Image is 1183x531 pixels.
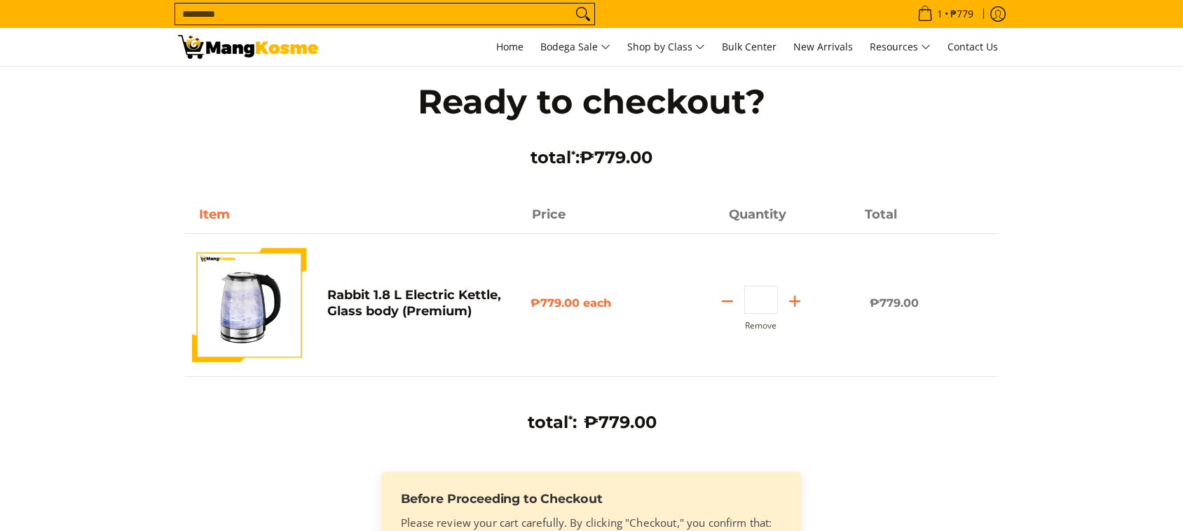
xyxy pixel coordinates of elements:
[192,248,306,362] img: Default Title Rabbit 1.8 L Electric Kettle, Glass body (Premium)
[401,491,782,506] h3: Before Proceeding to Checkout
[948,9,976,19] span: ₱779
[913,6,978,22] span: •
[540,39,610,56] span: Bodega Sale
[778,290,812,312] button: Add
[584,412,657,432] span: ₱779.00
[870,296,919,310] span: ₱779.00
[722,40,777,53] span: Bulk Center
[178,35,318,59] img: Your Shopping Cart | Mang Kosme
[870,39,931,56] span: Resources
[627,39,705,56] span: Shop by Class
[531,296,611,310] span: ₱779.00 each
[489,28,531,66] a: Home
[528,412,577,433] h3: total :
[332,28,1005,66] nav: Main Menu
[711,290,744,312] button: Subtract
[948,40,998,53] span: Contact Us
[580,147,652,167] span: ₱779.00
[620,28,712,66] a: Shop by Class
[715,28,784,66] a: Bulk Center
[863,28,938,66] a: Resources
[793,40,853,53] span: New Arrivals
[388,81,795,123] h1: Ready to checkout?
[786,28,860,66] a: New Arrivals
[935,9,945,19] span: 1
[388,147,795,168] h3: total :
[496,40,524,53] span: Home
[745,321,777,331] button: Remove
[533,28,617,66] a: Bodega Sale
[572,4,594,25] button: Search
[327,287,501,319] a: Rabbit 1.8 L Electric Kettle, Glass body (Premium)
[941,28,1005,66] a: Contact Us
